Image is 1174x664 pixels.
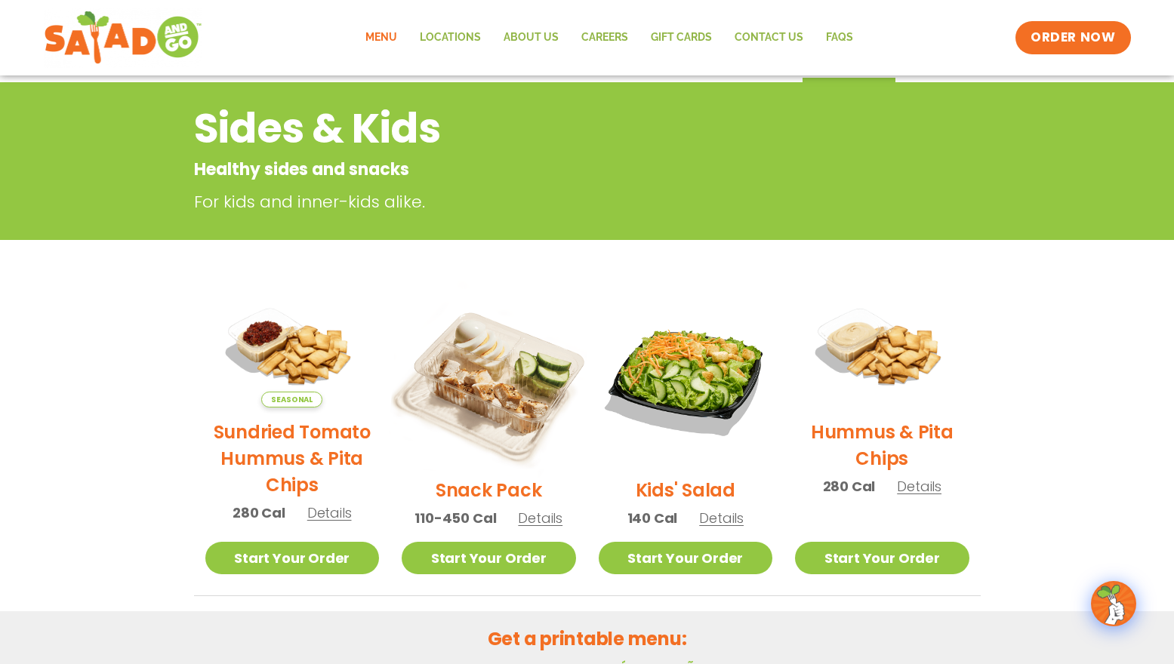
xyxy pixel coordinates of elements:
[414,508,496,528] span: 110-450 Cal
[1015,21,1130,54] a: ORDER NOW
[205,291,380,407] img: Product photo for Sundried Tomato Hummus & Pita Chips
[194,626,981,652] h2: Get a printable menu:
[795,291,969,407] img: Product photo for Hummus & Pita Chips
[194,157,859,182] p: Healthy sides and snacks
[897,477,941,496] span: Details
[699,509,744,527] span: Details
[636,477,735,503] h2: Kids' Salad
[599,291,773,466] img: Product photo for Kids’ Salad
[795,419,969,472] h2: Hummus & Pita Chips
[436,477,542,503] h2: Snack Pack
[402,542,576,574] a: Start Your Order
[723,20,815,55] a: Contact Us
[570,20,639,55] a: Careers
[261,392,322,407] span: Seasonal
[639,20,723,55] a: GIFT CARDS
[795,542,969,574] a: Start Your Order
[205,542,380,574] a: Start Your Order
[599,542,773,574] a: Start Your Order
[815,20,864,55] a: FAQs
[354,20,864,55] nav: Menu
[823,476,876,496] span: 280 Cal
[354,20,408,55] a: Menu
[408,20,492,55] a: Locations
[194,98,859,159] h2: Sides & Kids
[387,276,591,481] img: Product photo for Snack Pack
[205,419,380,498] h2: Sundried Tomato Hummus & Pita Chips
[194,189,866,214] p: For kids and inner-kids alike.
[518,509,562,527] span: Details
[1031,29,1115,47] span: ORDER NOW
[627,508,678,528] span: 140 Cal
[1092,583,1135,625] img: wpChatIcon
[492,20,570,55] a: About Us
[44,8,203,68] img: new-SAG-logo-768×292
[233,503,285,523] span: 280 Cal
[307,503,352,522] span: Details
